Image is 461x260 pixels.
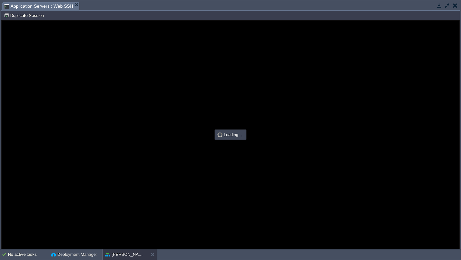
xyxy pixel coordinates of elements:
div: No active tasks [8,249,48,260]
button: Deployment Manager [51,251,97,258]
button: Duplicate Session [4,12,46,18]
div: Loading... [215,130,246,139]
span: Application Servers : Web SSH [4,2,73,10]
button: [PERSON_NAME] [105,251,146,258]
